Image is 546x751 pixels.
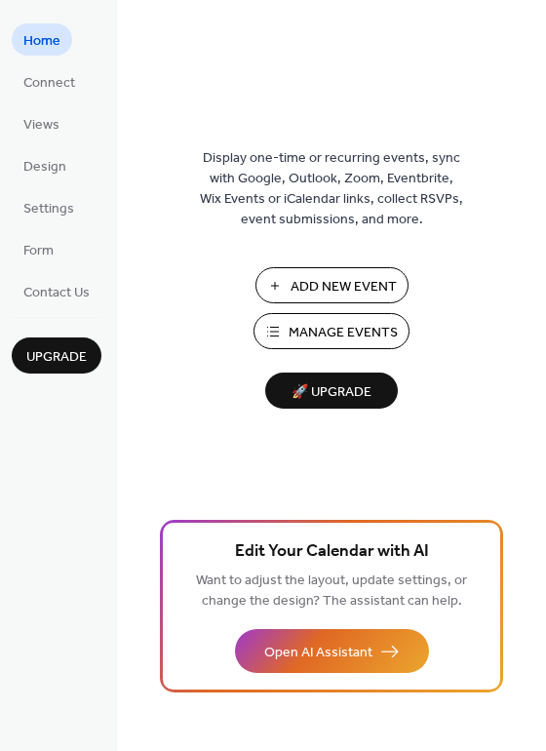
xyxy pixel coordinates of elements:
[289,323,398,343] span: Manage Events
[23,73,75,94] span: Connect
[200,148,463,230] span: Display one-time or recurring events, sync with Google, Outlook, Zoom, Eventbrite, Wix Events or ...
[12,337,101,374] button: Upgrade
[12,107,71,139] a: Views
[12,233,65,265] a: Form
[12,149,78,181] a: Design
[12,275,101,307] a: Contact Us
[12,65,87,98] a: Connect
[196,568,467,614] span: Want to adjust the layout, update settings, or change the design? The assistant can help.
[264,643,372,663] span: Open AI Assistant
[12,23,72,56] a: Home
[277,379,386,406] span: 🚀 Upgrade
[23,241,54,261] span: Form
[235,538,429,566] span: Edit Your Calendar with AI
[23,31,60,52] span: Home
[265,373,398,409] button: 🚀 Upgrade
[12,191,86,223] a: Settings
[23,199,74,219] span: Settings
[23,157,66,178] span: Design
[23,115,59,136] span: Views
[291,277,397,297] span: Add New Event
[255,267,409,303] button: Add New Event
[235,629,429,673] button: Open AI Assistant
[253,313,409,349] button: Manage Events
[26,347,87,368] span: Upgrade
[23,283,90,303] span: Contact Us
